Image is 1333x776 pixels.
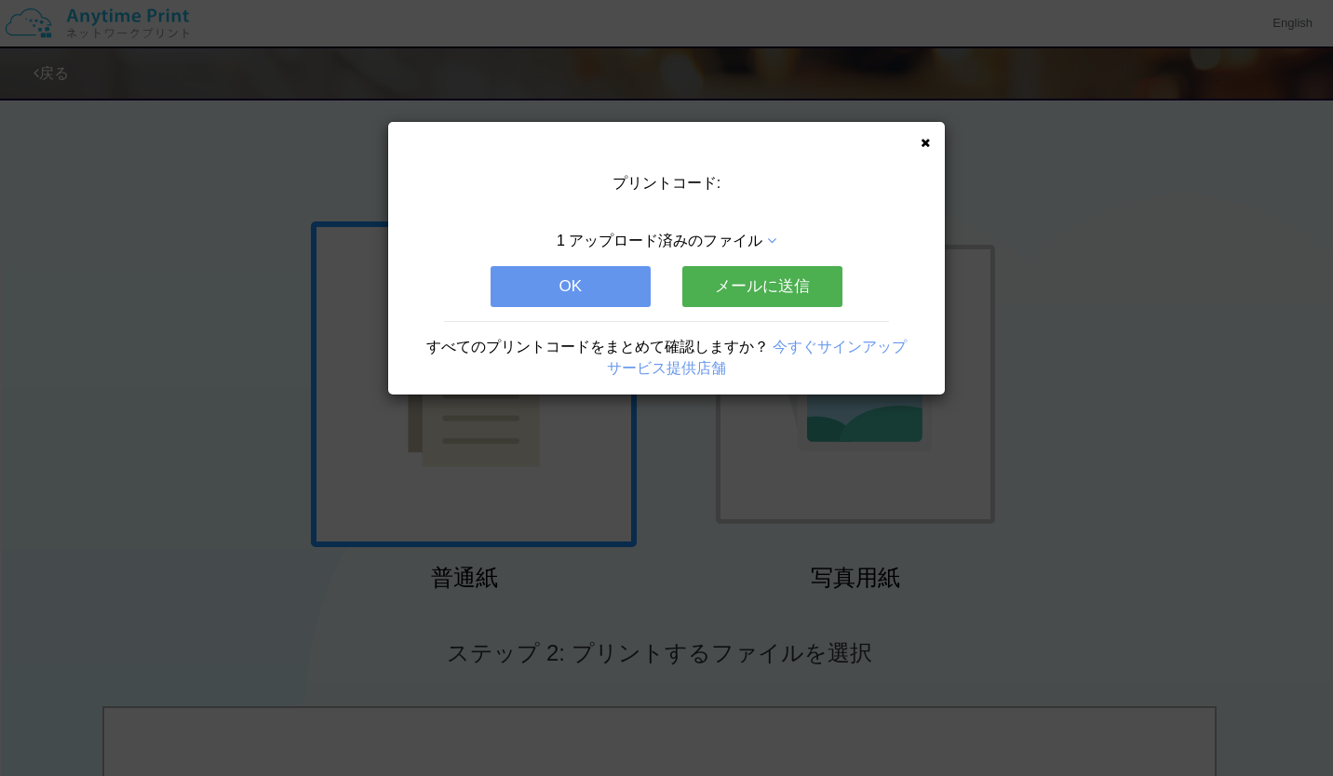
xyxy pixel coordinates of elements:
[682,266,842,307] button: メールに送信
[426,339,769,355] span: すべてのプリントコードをまとめて確認しますか？
[557,233,762,248] span: 1 アップロード済みのファイル
[491,266,651,307] button: OK
[607,360,726,376] a: サービス提供店舗
[773,339,907,355] a: 今すぐサインアップ
[613,175,720,191] span: プリントコード:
